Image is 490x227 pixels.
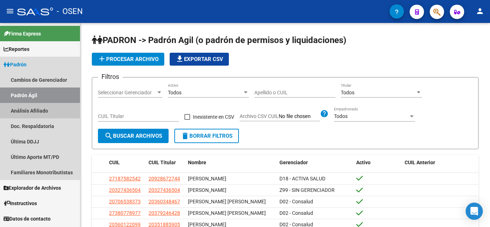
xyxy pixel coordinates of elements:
[4,30,41,38] span: Firma Express
[168,90,182,95] span: Todos
[277,155,354,170] datatable-header-cell: Gerenciador
[279,176,325,181] span: D18 - ACTIVA SALUD
[279,160,308,165] span: Gerenciador
[402,155,479,170] datatable-header-cell: CUIL Anterior
[149,176,180,181] span: 20928672744
[175,55,184,63] mat-icon: file_download
[4,61,27,68] span: Padrón
[476,7,484,15] mat-icon: person
[4,45,29,53] span: Reportes
[188,199,266,204] span: [PERSON_NAME] [PERSON_NAME]
[149,199,180,204] span: 20360348467
[149,187,180,193] span: 20327436504
[334,113,348,119] span: Todos
[170,53,229,66] button: Exportar CSV
[149,210,180,216] span: 20379246428
[4,184,61,192] span: Explorador de Archivos
[188,176,226,181] span: [PERSON_NAME]
[4,215,51,223] span: Datos de contacto
[109,187,141,193] span: 20327436504
[188,210,266,216] span: [PERSON_NAME] [PERSON_NAME]
[279,199,313,204] span: D02 - Consalud
[240,113,279,119] span: Archivo CSV CUIL
[279,187,335,193] span: Z99 - SIN GERENCIADOR
[405,160,435,165] span: CUIL Anterior
[92,53,164,66] button: Procesar archivo
[341,90,354,95] span: Todos
[6,7,14,15] mat-icon: menu
[109,210,141,216] span: 27380778977
[146,155,185,170] datatable-header-cell: CUIL Titular
[98,56,159,62] span: Procesar archivo
[109,176,141,181] span: 27187582542
[106,155,146,170] datatable-header-cell: CUIL
[279,210,313,216] span: D02 - Consalud
[175,56,223,62] span: Exportar CSV
[193,113,234,121] span: Inexistente en CSV
[104,133,162,139] span: Buscar Archivos
[320,109,329,118] mat-icon: help
[279,113,320,120] input: Archivo CSV CUIL
[181,132,189,140] mat-icon: delete
[98,90,156,96] span: Seleccionar Gerenciador
[98,129,169,143] button: Buscar Archivos
[92,35,346,45] span: PADRON -> Padrón Agil (o padrón de permisos y liquidaciones)
[4,199,37,207] span: Instructivos
[353,155,402,170] datatable-header-cell: Activo
[57,4,83,19] span: - OSEN
[104,132,113,140] mat-icon: search
[466,203,483,220] div: Open Intercom Messenger
[98,72,123,82] h3: Filtros
[109,199,141,204] span: 20706538373
[98,55,106,63] mat-icon: add
[174,129,239,143] button: Borrar Filtros
[188,187,226,193] span: [PERSON_NAME]
[109,160,120,165] span: CUIL
[185,155,277,170] datatable-header-cell: Nombre
[149,160,176,165] span: CUIL Titular
[356,160,371,165] span: Activo
[181,133,232,139] span: Borrar Filtros
[188,160,206,165] span: Nombre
